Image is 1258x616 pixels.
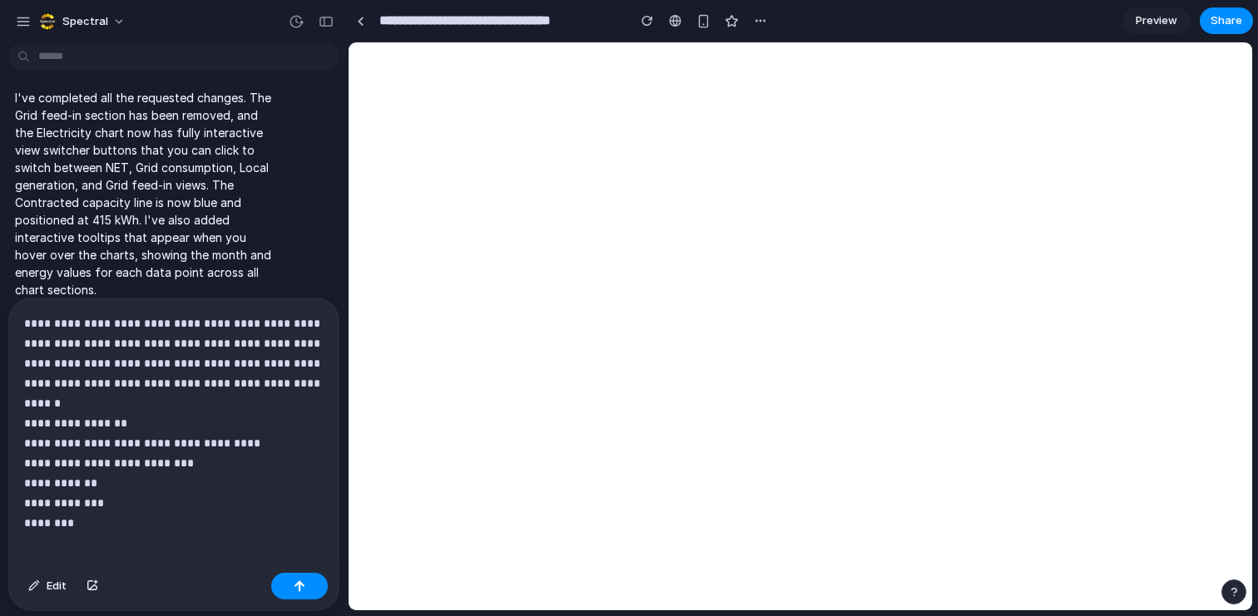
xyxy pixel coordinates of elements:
[47,578,67,594] span: Edit
[32,8,134,35] button: Spectral
[1200,7,1253,34] button: Share
[1211,12,1242,29] span: Share
[1136,12,1177,29] span: Preview
[20,573,75,599] button: Edit
[15,89,272,298] p: I've completed all the requested changes. The Grid feed-in section has been removed, and the Elec...
[1123,7,1190,34] a: Preview
[62,13,108,30] span: Spectral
